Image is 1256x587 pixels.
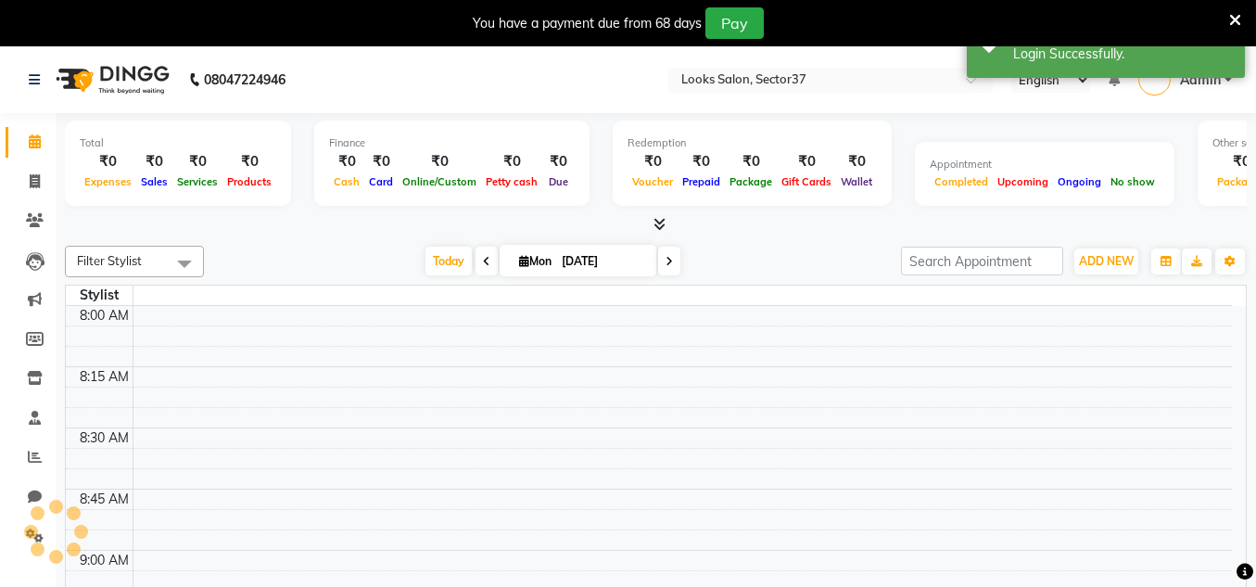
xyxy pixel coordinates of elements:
div: You have a payment due from 68 days [473,14,702,33]
div: Appointment [930,157,1160,172]
span: Services [172,175,222,188]
span: Online/Custom [398,175,481,188]
div: Redemption [628,135,877,151]
div: 8:00 AM [76,306,133,325]
span: Upcoming [993,175,1053,188]
span: Expenses [80,175,136,188]
input: 2025-09-01 [556,248,649,275]
button: ADD NEW [1074,249,1138,274]
span: Today [425,247,472,275]
span: Ongoing [1053,175,1106,188]
div: ₹0 [481,151,542,172]
span: Package [725,175,777,188]
div: ₹0 [678,151,725,172]
div: ₹0 [777,151,836,172]
img: logo [47,54,174,106]
div: Finance [329,135,575,151]
span: Due [544,175,573,188]
div: Stylist [66,286,133,305]
span: Gift Cards [777,175,836,188]
span: Card [364,175,398,188]
div: Total [80,135,276,151]
span: Prepaid [678,175,725,188]
div: 8:45 AM [76,490,133,509]
div: ₹0 [80,151,136,172]
span: Wallet [836,175,877,188]
span: Mon [514,254,556,268]
div: Login Successfully. [1013,45,1231,64]
span: Voucher [628,175,678,188]
button: Pay [705,7,764,39]
div: ₹0 [364,151,398,172]
span: Completed [930,175,993,188]
div: ₹0 [172,151,222,172]
span: Admin [1180,70,1221,90]
div: ₹0 [836,151,877,172]
div: 9:00 AM [76,551,133,570]
span: Sales [136,175,172,188]
div: ₹0 [628,151,678,172]
div: ₹0 [542,151,575,172]
span: Products [222,175,276,188]
img: Admin [1138,63,1171,96]
div: ₹0 [725,151,777,172]
span: Cash [329,175,364,188]
span: No show [1106,175,1160,188]
div: 8:15 AM [76,367,133,387]
span: Filter Stylist [77,253,142,268]
div: ₹0 [398,151,481,172]
span: Petty cash [481,175,542,188]
div: 8:30 AM [76,428,133,448]
b: 08047224946 [204,54,285,106]
div: ₹0 [329,151,364,172]
div: ₹0 [222,151,276,172]
div: ₹0 [136,151,172,172]
input: Search Appointment [901,247,1063,275]
span: ADD NEW [1079,254,1134,268]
